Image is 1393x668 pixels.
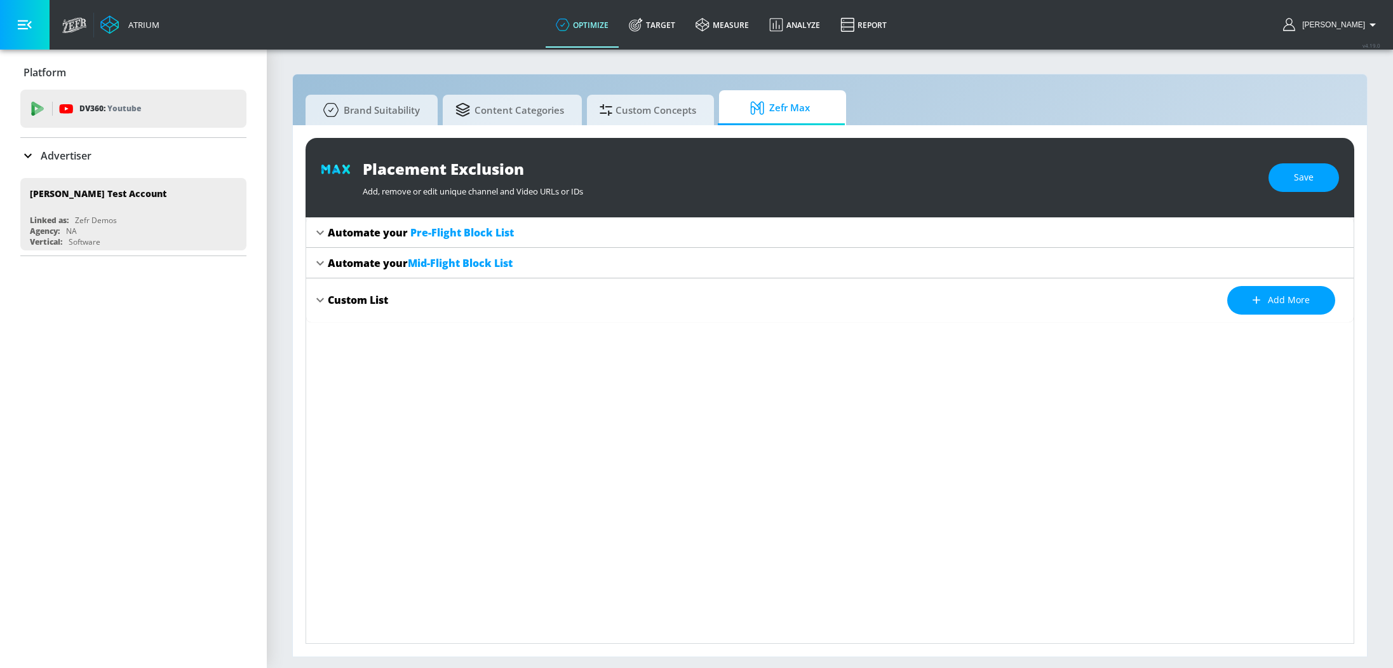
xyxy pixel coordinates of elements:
[41,149,91,163] p: Advertiser
[123,19,159,31] div: Atrium
[318,95,420,125] span: Brand Suitability
[1283,17,1380,32] button: [PERSON_NAME]
[306,248,1354,278] div: Automate yourMid-Flight Block List
[600,95,696,125] span: Custom Concepts
[1253,292,1310,308] span: Add more
[107,102,141,115] p: Youtube
[100,15,159,34] a: Atrium
[30,226,60,236] div: Agency:
[75,215,117,226] div: Zefr Demos
[410,226,514,240] span: Pre-Flight Block List
[1227,286,1335,315] button: Add more
[363,179,1256,197] div: Add, remove or edit unique channel and Video URLs or IDs
[24,65,66,79] p: Platform
[20,55,246,90] div: Platform
[363,158,1256,179] div: Placement Exclusion
[20,178,246,250] div: [PERSON_NAME] Test AccountLinked as:Zefr DemosAgency:NAVertical:Software
[20,90,246,128] div: DV360: Youtube
[30,236,62,247] div: Vertical:
[455,95,564,125] span: Content Categories
[328,256,513,270] div: Automate your
[1294,170,1314,186] span: Save
[619,2,685,48] a: Target
[685,2,759,48] a: measure
[1297,20,1365,29] span: login as: stephanie.wolklin@zefr.com
[546,2,619,48] a: optimize
[79,102,141,116] p: DV360:
[30,187,166,200] div: [PERSON_NAME] Test Account
[830,2,897,48] a: Report
[30,215,69,226] div: Linked as:
[732,93,828,123] span: Zefr Max
[328,293,388,307] div: Custom List
[1363,42,1380,49] span: v 4.19.0
[408,256,513,270] span: Mid-Flight Block List
[306,217,1354,248] div: Automate your Pre-Flight Block List
[1269,163,1339,192] button: Save
[328,226,514,240] div: Automate your
[306,278,1354,322] div: Custom ListAdd more
[66,226,77,236] div: NA
[69,236,100,247] div: Software
[20,138,246,174] div: Advertiser
[759,2,830,48] a: Analyze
